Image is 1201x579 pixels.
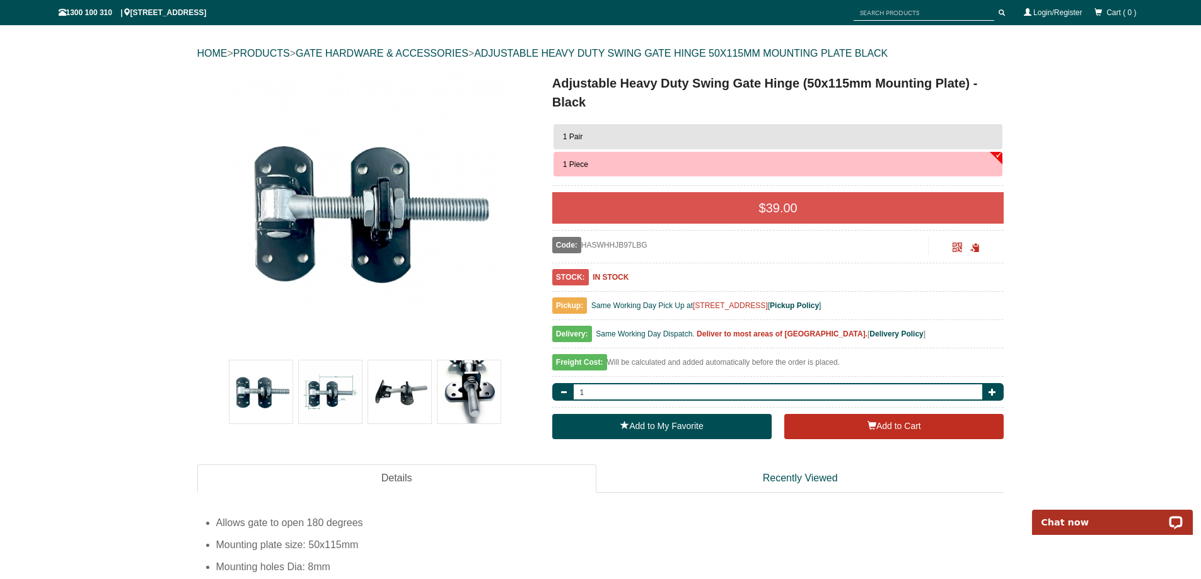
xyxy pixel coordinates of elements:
div: HASWHHJB97LBG [552,237,929,253]
span: Freight Cost: [552,354,607,370]
div: > > > [197,33,1004,74]
div: [ ] [552,326,1004,348]
input: SEARCH PRODUCTS [854,5,994,21]
button: Add to Cart [784,414,1004,439]
span: 39.00 [766,201,798,215]
span: 1 Pair [563,132,583,141]
span: Click to copy the URL [970,243,980,253]
b: Deliver to most areas of [GEOGRAPHIC_DATA]. [697,330,867,338]
a: GATE HARDWARE & ACCESSORIES [296,48,468,59]
a: Details [197,464,596,493]
h1: Adjustable Heavy Duty Swing Gate Hinge (50x115mm Mounting Plate) - Black [552,74,1004,112]
a: Click to enlarge and scan to share. [953,244,962,253]
li: Mounting holes Dia: 8mm [216,556,1004,578]
span: Same Working Day Pick Up at [ ] [591,301,821,310]
span: 1 Piece [563,160,588,169]
a: Login/Register [1033,8,1082,17]
img: Adjustable Heavy Duty Swing Gate Hinge (50x115mm Mounting Plate) - Black [299,360,362,423]
span: Code: [552,237,581,253]
img: Adjustable Heavy Duty Swing Gate Hinge (50x115mm Mounting Plate) - Black - 1 Piece - Gate Warehouse [226,74,504,351]
div: $ [552,192,1004,224]
li: Mounting plate size: 50x115mm [216,534,1004,556]
a: Delivery Policy [869,330,923,338]
a: ADJUSTABLE HEAVY DUTY SWING GATE HINGE 50X115MM MOUNTING PLATE BLACK [474,48,888,59]
img: Adjustable Heavy Duty Swing Gate Hinge (50x115mm Mounting Plate) - Black [368,360,431,423]
span: Same Working Day Dispatch. [596,330,695,338]
span: Cart ( 0 ) [1106,8,1136,17]
a: Recently Viewed [596,464,1004,493]
button: 1 Pair [554,124,1003,149]
a: Adjustable Heavy Duty Swing Gate Hinge (50x115mm Mounting Plate) - Black - 1 Piece - Gate Warehouse [199,74,532,351]
a: Pickup Policy [770,301,819,310]
a: [STREET_ADDRESS] [693,301,768,310]
a: PRODUCTS [233,48,290,59]
span: 1300 100 310 | [STREET_ADDRESS] [59,8,207,17]
li: Allows gate to open 180 degrees [216,512,1004,534]
button: 1 Piece [554,152,1003,177]
img: Adjustable Heavy Duty Swing Gate Hinge (50x115mm Mounting Plate) - Black [438,360,501,423]
b: IN STOCK [593,273,629,282]
div: Will be calculated and added automatically before the order is placed. [552,355,1004,377]
a: Add to My Favorite [552,414,772,439]
a: HOME [197,48,228,59]
img: Adjustable Heavy Duty Swing Gate Hinge (50x115mm Mounting Plate) - Black [229,360,293,423]
iframe: LiveChat chat widget [1024,495,1201,535]
span: Delivery: [552,326,592,342]
span: STOCK: [552,269,589,285]
span: Pickup: [552,297,587,314]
